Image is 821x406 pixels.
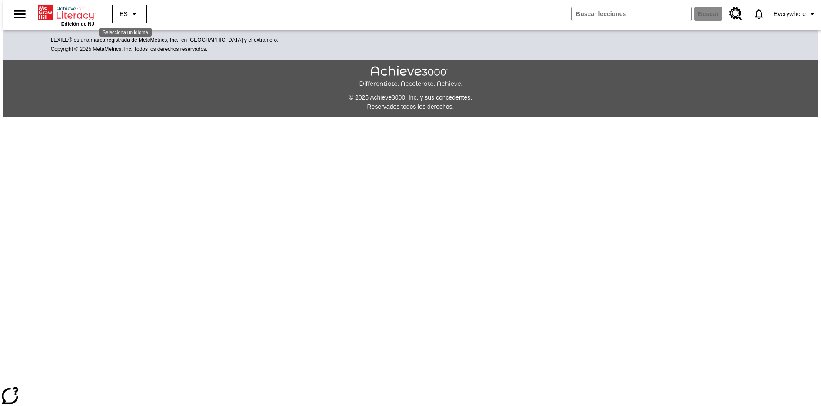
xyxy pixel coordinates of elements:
[724,2,748,26] a: Centro de recursos, Se abrirá en una pestaña nueva.
[3,93,818,102] p: © 2025 Achieve3000, Inc. y sus concedentes.
[7,1,33,27] button: Abrir el menú lateral
[770,6,821,22] button: Perfil/Configuración
[3,102,818,111] p: Reservados todos los derechos.
[748,3,770,25] a: Notificaciones
[572,7,691,21] input: Buscar campo
[51,46,208,52] span: Copyright © 2025 MetaMetrics, Inc. Todos los derechos reservados.
[99,28,152,37] div: Selecciona un idioma
[38,3,94,27] div: Portada
[51,36,771,45] p: LEXILE® es una marca registrada de MetaMetrics, Inc., en [GEOGRAPHIC_DATA] y el extranjero.
[774,10,806,19] span: Everywhere
[359,66,462,88] img: Achieve3000 Differentiate Accelerate Achieve
[116,6,143,22] button: Lenguaje: ES, Selecciona un idioma
[120,10,128,19] span: ES
[61,21,94,27] span: Edición de NJ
